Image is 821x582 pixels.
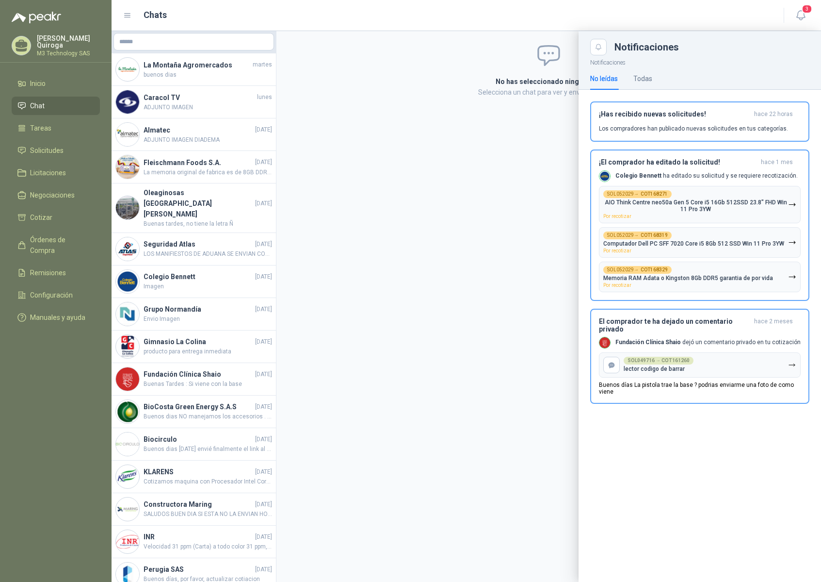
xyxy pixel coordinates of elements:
[599,110,750,118] h3: ¡Has recibido nuevas solicitudes!
[12,231,100,260] a: Órdenes de Compra
[603,190,672,198] div: SOL052029 →
[37,50,100,56] p: M3 Technology SAS
[615,172,798,180] p: ha editado su solicitud y se requiere recotización.
[30,167,66,178] span: Licitaciones
[599,382,801,395] p: Buenos días La pistola trae la base ? podrias enviarme una foto de como viene
[792,7,809,24] button: 3
[754,110,793,118] span: hace 22 horas
[624,366,685,372] p: lector codigo de barrar
[12,12,61,23] img: Logo peakr
[603,232,672,239] div: SOL052029 →
[12,308,100,327] a: Manuales y ayuda
[599,262,801,292] button: SOL052029→COT168329Memoria RAM Adata o Kingston 8Gb DDR5 garantia de por vidaPor recotizar
[761,158,793,166] span: hace 1 mes
[603,283,631,288] span: Por recotizar
[603,248,631,253] span: Por recotizar
[603,266,672,274] div: SOL052029 →
[614,42,809,52] div: Notificaciones
[30,100,45,111] span: Chat
[615,172,661,179] b: Colegio Bennett
[12,141,100,160] a: Solicitudes
[30,267,66,278] span: Remisiones
[12,74,100,93] a: Inicio
[12,119,100,137] a: Tareas
[641,192,668,197] b: COT168271
[599,186,801,223] button: SOL052029→COT168271AIO Think Centre neo50a Gen 5 Core i5 16Gb 512SSD 23.8" FHD Win 11 Pro 3YWPor ...
[599,227,801,258] button: SOL052029→COT168319Computador Dell PC SFF 7020 Core i5 8Gb 512 SSD Win 11 Pro 3YWPor recotizar
[579,55,821,67] p: Notificaciones
[590,150,809,301] button: ¡El comprador ha editado la solicitud!hace 1 mes Company LogoColegio Bennett ha editado su solici...
[30,290,73,300] span: Configuración
[633,73,652,84] div: Todas
[599,337,610,348] img: Company Logo
[12,186,100,204] a: Negociaciones
[12,286,100,304] a: Configuración
[603,240,784,247] p: Computador Dell PC SFF 7020 Core i5 8Gb 512 SSD Win 11 Pro 3YW
[590,39,607,55] button: Close
[624,357,693,365] div: SOL049716 → COT161260
[615,339,681,346] b: Fundación Clínica Shaio
[12,164,100,182] a: Licitaciones
[30,145,64,156] span: Solicitudes
[30,123,51,133] span: Tareas
[30,234,91,256] span: Órdenes de Compra
[30,78,46,89] span: Inicio
[599,352,801,378] button: SOL049716 → COT161260lector codigo de barrar
[144,8,167,22] h1: Chats
[30,190,75,200] span: Negociaciones
[615,338,801,347] p: dejó un comentario privado en tu cotización
[590,101,809,142] button: ¡Has recibido nuevas solicitudes!hace 22 horas Los compradores han publicado nuevas solicitudes e...
[30,212,52,223] span: Cotizar
[12,97,100,115] a: Chat
[802,4,812,14] span: 3
[30,312,85,323] span: Manuales y ayuda
[603,275,773,282] p: Memoria RAM Adata o Kingston 8Gb DDR5 garantia de por vida
[12,208,100,227] a: Cotizar
[603,214,631,219] span: Por recotizar
[599,124,788,133] p: Los compradores han publicado nuevas solicitudes en tus categorías.
[641,267,668,272] b: COT168329
[599,317,750,333] h3: El comprador te ha dejado un comentario privado
[590,73,618,84] div: No leídas
[590,309,809,404] button: El comprador te ha dejado un comentario privadohace 2 meses Company LogoFundación Clínica Shaio d...
[37,35,100,49] p: [PERSON_NAME] Quiroga
[599,171,610,182] img: Company Logo
[599,158,757,166] h3: ¡El comprador ha editado la solicitud!
[641,233,668,238] b: COT168319
[12,264,100,282] a: Remisiones
[754,317,793,333] span: hace 2 meses
[603,199,788,213] p: AIO Think Centre neo50a Gen 5 Core i5 16Gb 512SSD 23.8" FHD Win 11 Pro 3YW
